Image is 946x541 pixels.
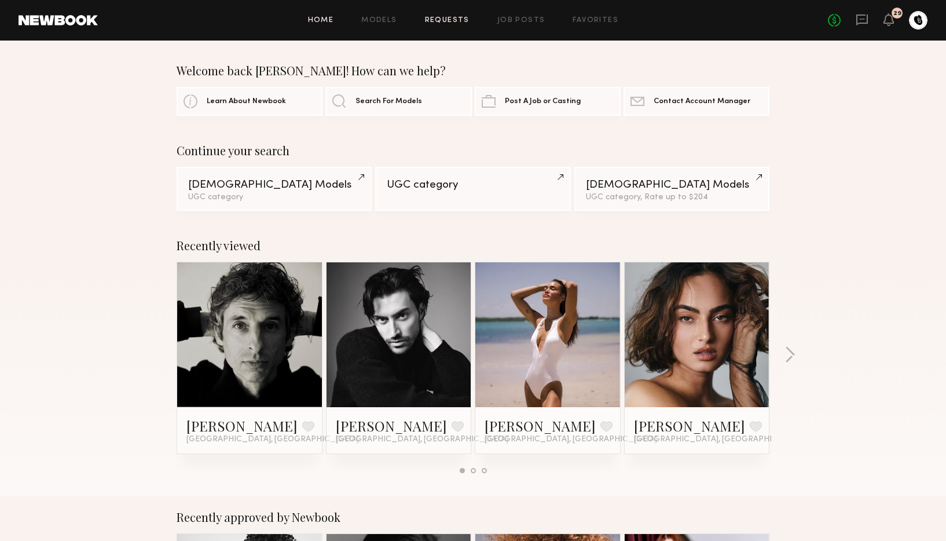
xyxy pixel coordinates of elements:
span: Contact Account Manager [654,98,750,105]
a: [PERSON_NAME] [186,416,298,435]
span: Learn About Newbook [207,98,286,105]
span: [GEOGRAPHIC_DATA], [GEOGRAPHIC_DATA] [634,435,806,444]
div: UGC category [387,180,559,191]
span: Post A Job or Casting [505,98,581,105]
span: Search For Models [355,98,422,105]
a: Learn About Newbook [177,87,322,116]
a: Home [308,17,334,24]
div: [DEMOGRAPHIC_DATA] Models [586,180,758,191]
div: Welcome back [PERSON_NAME]! How can we help? [177,64,769,78]
a: Search For Models [325,87,471,116]
div: 29 [893,10,901,17]
div: [DEMOGRAPHIC_DATA] Models [188,180,360,191]
a: [PERSON_NAME] [634,416,745,435]
div: Recently approved by Newbook [177,510,769,524]
a: [DEMOGRAPHIC_DATA] ModelsUGC category, Rate up to $204 [574,167,769,211]
a: Favorites [573,17,618,24]
span: [GEOGRAPHIC_DATA], [GEOGRAPHIC_DATA] [186,435,359,444]
a: Contact Account Manager [624,87,769,116]
a: Post A Job or Casting [475,87,621,116]
span: [GEOGRAPHIC_DATA], [GEOGRAPHIC_DATA] [336,435,508,444]
div: UGC category, Rate up to $204 [586,193,758,202]
span: [GEOGRAPHIC_DATA], [GEOGRAPHIC_DATA] [485,435,657,444]
a: Models [361,17,397,24]
a: [PERSON_NAME] [336,416,447,435]
div: Recently viewed [177,239,769,253]
div: UGC category [188,193,360,202]
a: UGC category [375,167,570,211]
a: [DEMOGRAPHIC_DATA] ModelsUGC category [177,167,372,211]
a: Job Posts [497,17,545,24]
a: Requests [425,17,470,24]
div: Continue your search [177,144,769,158]
a: [PERSON_NAME] [485,416,596,435]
